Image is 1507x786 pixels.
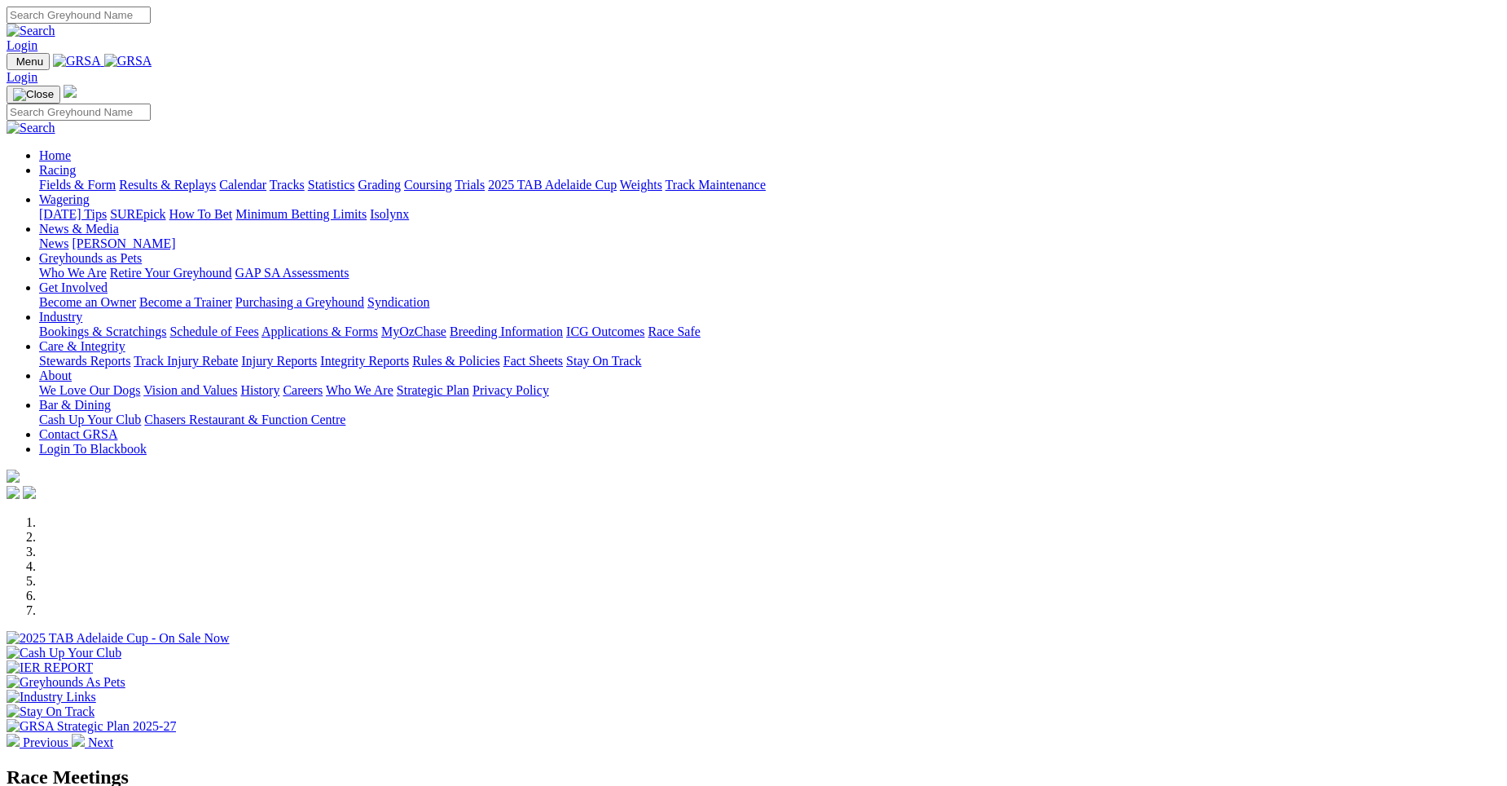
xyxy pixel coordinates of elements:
[7,7,151,24] input: Search
[566,325,644,338] a: ICG Outcomes
[7,121,55,135] img: Search
[7,70,37,84] a: Login
[7,690,96,704] img: Industry Links
[39,163,76,177] a: Racing
[320,354,409,368] a: Integrity Reports
[7,704,94,719] img: Stay On Track
[240,383,279,397] a: History
[72,236,175,250] a: [PERSON_NAME]
[39,192,90,206] a: Wagering
[7,660,93,675] img: IER REPORT
[104,54,152,68] img: GRSA
[139,295,232,309] a: Become a Trainer
[326,383,393,397] a: Who We Are
[270,178,305,192] a: Tracks
[39,339,125,353] a: Care & Integrity
[620,178,662,192] a: Weights
[144,413,345,426] a: Chasers Restaurant & Function Centre
[566,354,641,368] a: Stay On Track
[39,383,1500,398] div: About
[39,354,130,368] a: Stewards Reports
[39,266,107,280] a: Who We Are
[39,413,1500,427] div: Bar & Dining
[13,88,54,101] img: Close
[39,178,1500,192] div: Racing
[404,178,452,192] a: Coursing
[39,369,72,382] a: About
[110,207,165,221] a: SUREpick
[370,207,409,221] a: Isolynx
[39,383,140,397] a: We Love Our Dogs
[39,354,1500,369] div: Care & Integrity
[39,236,68,250] a: News
[241,354,317,368] a: Injury Reports
[648,325,700,338] a: Race Safe
[472,383,549,397] a: Privacy Policy
[23,486,36,499] img: twitter.svg
[169,325,258,338] a: Schedule of Fees
[72,734,85,747] img: chevron-right-pager-white.svg
[7,735,72,749] a: Previous
[39,442,147,456] a: Login To Blackbook
[39,236,1500,251] div: News & Media
[119,178,216,192] a: Results & Replays
[39,222,119,236] a: News & Media
[39,251,142,265] a: Greyhounds as Pets
[39,266,1500,280] div: Greyhounds as Pets
[110,266,232,280] a: Retire Your Greyhound
[235,295,364,309] a: Purchasing a Greyhound
[39,427,117,441] a: Contact GRSA
[397,383,469,397] a: Strategic Plan
[450,325,563,338] a: Breeding Information
[7,675,125,690] img: Greyhounds As Pets
[23,735,68,749] span: Previous
[39,310,82,324] a: Industry
[7,470,20,483] img: logo-grsa-white.png
[39,325,166,338] a: Bookings & Scratchings
[219,178,266,192] a: Calendar
[39,207,107,221] a: [DATE] Tips
[7,486,20,499] img: facebook.svg
[455,178,485,192] a: Trials
[367,295,429,309] a: Syndication
[283,383,323,397] a: Careers
[39,280,108,294] a: Get Involved
[39,148,71,162] a: Home
[7,631,230,646] img: 2025 TAB Adelaide Cup - On Sale Now
[39,398,111,412] a: Bar & Dining
[7,734,20,747] img: chevron-left-pager-white.svg
[488,178,617,192] a: 2025 TAB Adelaide Cup
[235,266,349,280] a: GAP SA Assessments
[503,354,563,368] a: Fact Sheets
[381,325,446,338] a: MyOzChase
[7,24,55,38] img: Search
[39,178,116,192] a: Fields & Form
[358,178,401,192] a: Grading
[7,86,60,104] button: Toggle navigation
[7,53,50,70] button: Toggle navigation
[39,413,141,426] a: Cash Up Your Club
[134,354,238,368] a: Track Injury Rebate
[39,295,1500,310] div: Get Involved
[7,104,151,121] input: Search
[64,85,77,98] img: logo-grsa-white.png
[169,207,233,221] a: How To Bet
[666,178,766,192] a: Track Maintenance
[7,38,37,52] a: Login
[16,55,43,68] span: Menu
[235,207,367,221] a: Minimum Betting Limits
[39,207,1500,222] div: Wagering
[143,383,237,397] a: Vision and Values
[72,735,113,749] a: Next
[53,54,101,68] img: GRSA
[7,646,121,660] img: Cash Up Your Club
[261,325,378,338] a: Applications & Forms
[88,735,113,749] span: Next
[39,325,1500,339] div: Industry
[7,719,176,734] img: GRSA Strategic Plan 2025-27
[308,178,355,192] a: Statistics
[412,354,500,368] a: Rules & Policies
[39,295,136,309] a: Become an Owner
